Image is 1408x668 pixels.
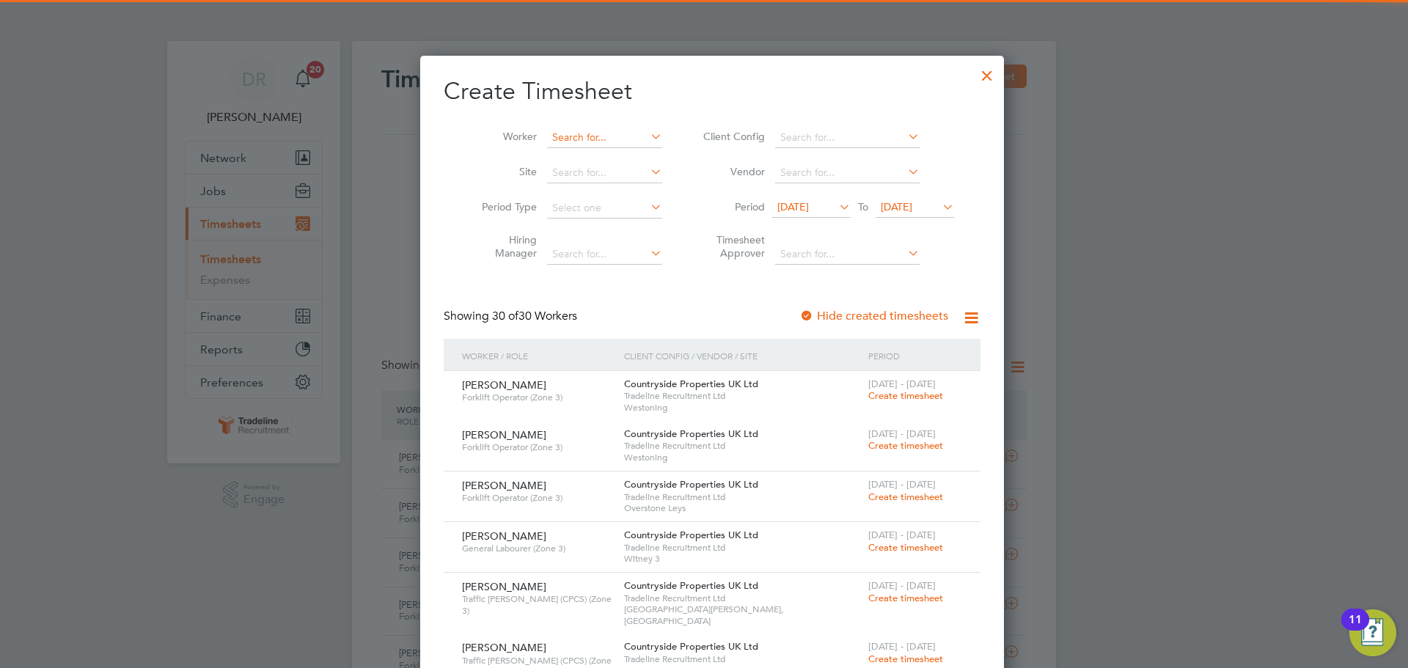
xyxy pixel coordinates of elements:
label: Timesheet Approver [699,233,765,260]
span: Countryside Properties UK Ltd [624,640,758,653]
span: Create timesheet [868,541,943,554]
span: Countryside Properties UK Ltd [624,378,758,390]
h2: Create Timesheet [444,76,980,107]
span: [DATE] [777,200,809,213]
span: 30 of [492,309,518,323]
input: Search for... [775,244,920,265]
button: Open Resource Center, 11 new notifications [1349,609,1396,656]
span: [DATE] - [DATE] [868,640,936,653]
label: Client Config [699,130,765,143]
span: Countryside Properties UK Ltd [624,579,758,592]
span: Overstone Leys [624,502,860,514]
label: Vendor [699,165,765,178]
span: [PERSON_NAME] [462,428,546,441]
span: Westoning [624,402,860,414]
span: [DATE] - [DATE] [868,579,936,592]
input: Search for... [775,163,920,183]
div: Client Config / Vendor / Site [620,339,864,372]
div: Showing [444,309,580,324]
div: Worker / Role [458,339,620,372]
span: Westoning [624,452,860,463]
span: [PERSON_NAME] [462,378,546,392]
span: [PERSON_NAME] [462,641,546,654]
span: Tradeline Recruitment Ltd [624,653,860,665]
span: [GEOGRAPHIC_DATA][PERSON_NAME], [GEOGRAPHIC_DATA] [624,603,860,626]
span: [DATE] [881,200,912,213]
span: [DATE] - [DATE] [868,427,936,440]
span: Tradeline Recruitment Ltd [624,440,860,452]
span: [DATE] - [DATE] [868,378,936,390]
div: 11 [1349,620,1362,639]
input: Search for... [547,244,662,265]
label: Period [699,200,765,213]
span: Create timesheet [868,389,943,402]
div: Period [865,339,966,372]
span: [PERSON_NAME] [462,580,546,593]
label: Hide created timesheets [799,309,948,323]
span: Witney 3 [624,553,860,565]
span: General Labourer (Zone 3) [462,543,613,554]
label: Worker [471,130,537,143]
span: Create timesheet [868,592,943,604]
label: Site [471,165,537,178]
span: Countryside Properties UK Ltd [624,478,758,491]
span: Forklift Operator (Zone 3) [462,441,613,453]
span: Create timesheet [868,653,943,665]
span: 30 Workers [492,309,577,323]
span: Countryside Properties UK Ltd [624,427,758,440]
span: [PERSON_NAME] [462,529,546,543]
span: [DATE] - [DATE] [868,478,936,491]
input: Select one [547,198,662,219]
span: [PERSON_NAME] [462,479,546,492]
span: Tradeline Recruitment Ltd [624,542,860,554]
input: Search for... [775,128,920,148]
input: Search for... [547,128,662,148]
span: Tradeline Recruitment Ltd [624,390,860,402]
span: Traffic [PERSON_NAME] (CPCS) (Zone 3) [462,593,613,616]
input: Search for... [547,163,662,183]
span: To [854,197,873,216]
label: Period Type [471,200,537,213]
span: [DATE] - [DATE] [868,529,936,541]
span: Tradeline Recruitment Ltd [624,592,860,604]
span: Forklift Operator (Zone 3) [462,392,613,403]
span: Forklift Operator (Zone 3) [462,492,613,504]
span: Create timesheet [868,491,943,503]
span: Create timesheet [868,439,943,452]
label: Hiring Manager [471,233,537,260]
span: Countryside Properties UK Ltd [624,529,758,541]
span: Tradeline Recruitment Ltd [624,491,860,503]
